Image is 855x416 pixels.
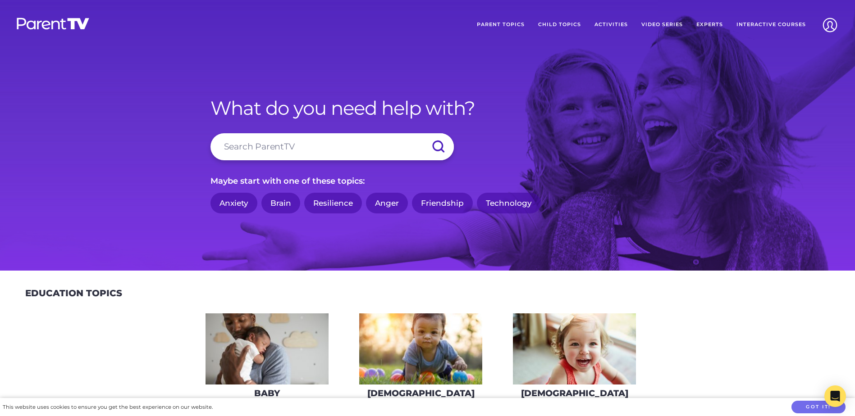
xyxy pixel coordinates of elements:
[512,313,636,405] a: [DEMOGRAPHIC_DATA]
[422,133,454,160] input: Submit
[206,313,329,385] img: AdobeStock_144860523-275x160.jpeg
[359,313,483,405] a: [DEMOGRAPHIC_DATA]
[367,388,475,398] h3: [DEMOGRAPHIC_DATA]
[513,313,636,385] img: iStock-678589610_super-275x160.jpg
[588,14,635,36] a: Activities
[791,401,846,414] button: Got it!
[205,313,329,405] a: Baby
[304,193,362,214] a: Resilience
[254,388,280,398] h3: Baby
[210,133,454,160] input: Search ParentTV
[25,288,122,298] h2: Education Topics
[359,313,482,385] img: iStock-620709410-275x160.jpg
[16,17,90,30] img: parenttv-logo-white.4c85aaf.svg
[818,14,841,36] img: Account
[477,193,541,214] a: Technology
[366,193,408,214] a: Anger
[210,97,645,119] h1: What do you need help with?
[210,174,645,188] p: Maybe start with one of these topics:
[690,14,730,36] a: Experts
[531,14,588,36] a: Child Topics
[412,193,473,214] a: Friendship
[635,14,690,36] a: Video Series
[210,193,257,214] a: Anxiety
[261,193,300,214] a: Brain
[470,14,531,36] a: Parent Topics
[521,388,628,398] h3: [DEMOGRAPHIC_DATA]
[730,14,813,36] a: Interactive Courses
[824,385,846,407] div: Open Intercom Messenger
[3,402,213,412] div: This website uses cookies to ensure you get the best experience on our website.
